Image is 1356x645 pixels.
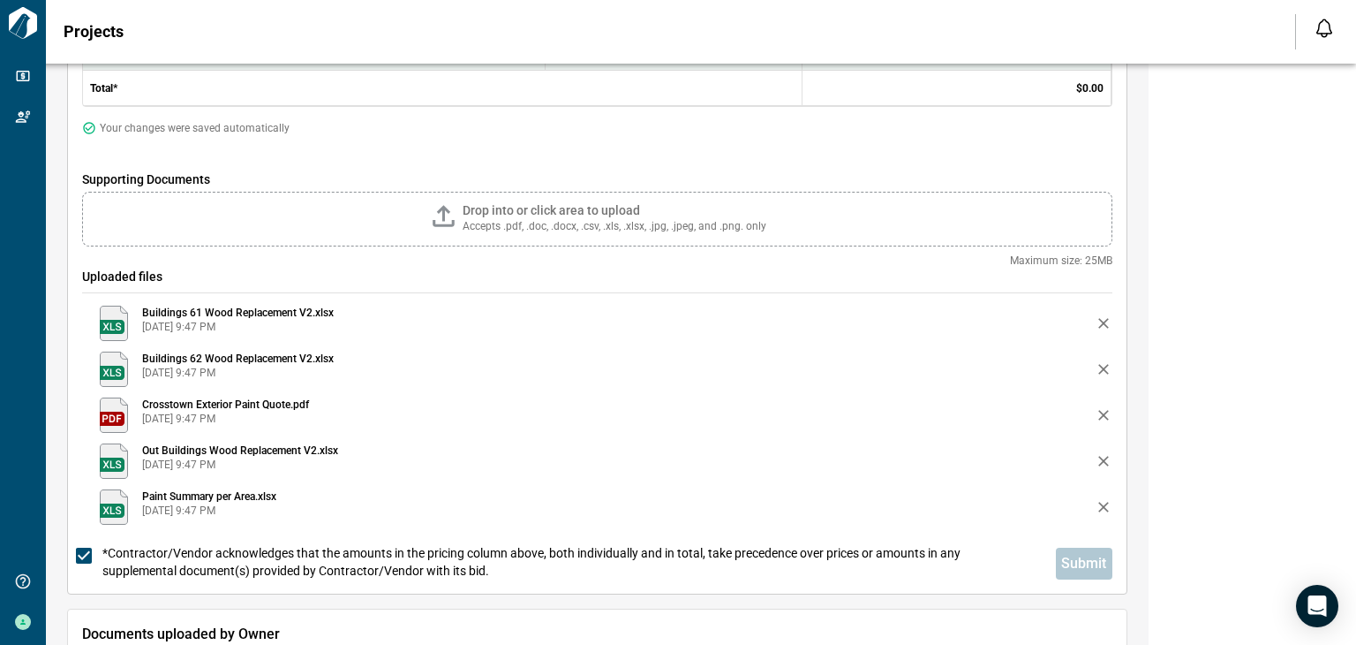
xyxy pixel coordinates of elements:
span: Submit [1061,555,1106,573]
img: xlsx [100,489,128,525]
div: Open Intercom Messenger [1296,585,1338,627]
span: Your changes were saved automatically [100,121,290,135]
span: Projects [64,23,124,41]
span: Documents uploaded by Owner [82,624,1112,645]
img: pdf [100,398,128,433]
span: Paint Summary per Area.xlsx [142,489,276,504]
span: Buildings 62 Wood Replacement V2.xlsx [142,352,334,366]
span: Supporting Documents [82,171,1112,188]
span: Drop into or click area to upload [463,203,640,217]
img: xlsx [100,352,128,387]
span: [DATE] 9:47 PM [142,320,334,334]
span: Total * [90,81,117,95]
span: Out Buildings Wood Replacement V2.xlsx [142,444,338,458]
span: Crosstown Exterior Paint Quote.pdf [142,398,309,412]
span: [DATE] 9:47 PM [142,504,276,518]
span: [DATE] 9:47 PM [142,412,309,426]
span: Buildings 61 Wood Replacement V2.xlsx [142,306,334,320]
button: Submit [1056,548,1112,580]
span: [DATE] 9:47 PM [142,366,334,380]
span: $0.00 [1076,81,1104,95]
span: [DATE] 9:47 PM [142,458,338,472]
img: xlsx [100,306,128,341]
span: Uploaded files [82,268,1112,285]
img: xlsx [100,444,128,479]
span: *Contractor/Vendor acknowledges that the amounts in the pricing column above, both individually a... [102,544,1033,580]
button: Open notification feed [1310,14,1338,42]
span: Accepts .pdf, .doc, .docx, .csv, .xls, .xlsx, .jpg, .jpeg, and .png. only [463,219,766,233]
span: Maximum size: 25MB [82,254,1112,268]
